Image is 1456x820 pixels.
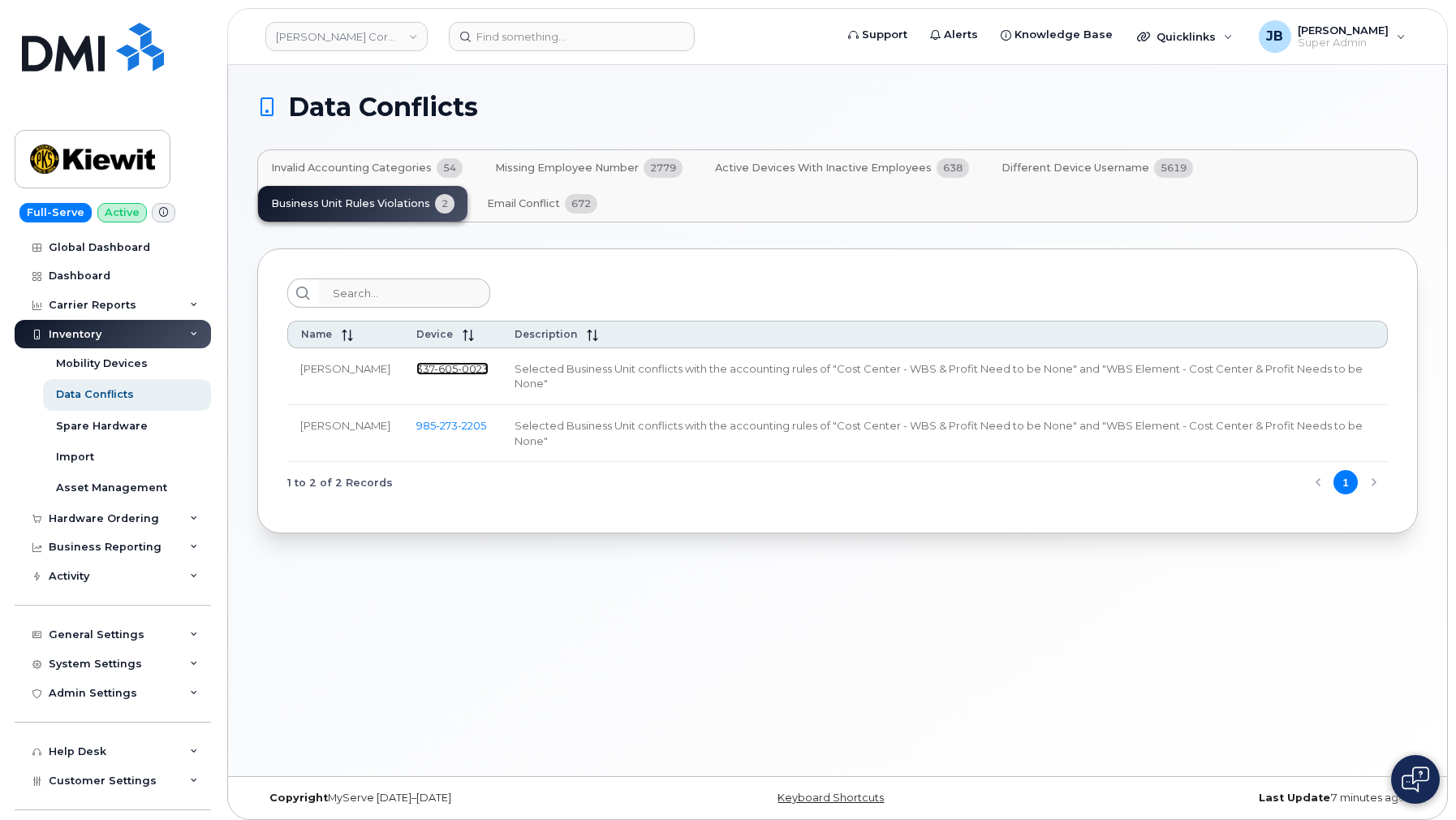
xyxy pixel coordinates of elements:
[257,792,644,805] div: MyServe [DATE]–[DATE]
[644,158,683,178] span: 2779
[778,792,884,804] a: Keyboard Shortcuts
[416,362,489,375] span: 337
[318,278,490,308] input: Search...
[1259,792,1330,804] strong: Last Update
[287,470,393,494] span: 1 to 2 of 2 Records
[1402,766,1429,792] img: Open chat
[515,328,577,340] span: Description
[434,362,458,375] span: 605
[1333,470,1358,494] button: Page 1
[495,162,639,175] span: Missing Employee Number
[271,162,432,175] span: Invalid Accounting Categories
[416,328,453,340] span: Device
[288,95,478,119] span: Data Conflicts
[1002,162,1149,175] span: Different Device Username
[416,362,489,375] a: 3376050023
[937,158,969,178] span: 638
[437,158,463,178] span: 54
[269,792,328,804] strong: Copyright
[1031,792,1418,805] div: 7 minutes ago
[1154,158,1193,178] span: 5619
[287,405,403,462] td: [PERSON_NAME]
[487,197,560,210] span: Email Conflict
[416,419,486,432] a: 9852732205
[458,362,489,375] span: 0023
[301,328,332,340] span: Name
[565,194,597,214] span: 672
[287,348,403,405] td: [PERSON_NAME]
[416,419,486,432] span: 985
[502,348,1388,405] td: Selected Business Unit conflicts with the accounting rules of "Cost Center - WBS & Profit Need to...
[436,419,458,432] span: 273
[502,405,1388,462] td: Selected Business Unit conflicts with the accounting rules of "Cost Center - WBS & Profit Need to...
[458,419,486,432] span: 2205
[715,162,932,175] span: Active Devices with Inactive Employees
